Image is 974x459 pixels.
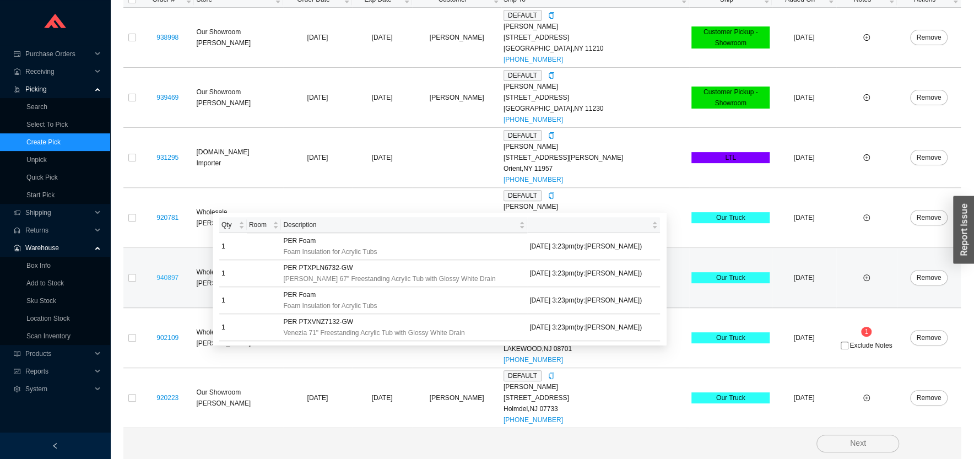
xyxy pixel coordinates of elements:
[25,45,91,63] span: Purchase Orders
[691,26,770,48] div: Customer Pickup - Showroom
[247,217,282,233] th: Room sortable
[863,94,870,101] span: plus-circle
[504,343,687,354] div: LAKEWOOD , NJ 08701
[863,395,870,401] span: plus-circle
[196,327,281,349] div: Wholesale [PERSON_NAME]
[504,70,542,81] span: DEFAULT
[529,322,658,333] div: [DATE] 3:23pm (by: [PERSON_NAME] )
[283,128,352,188] td: [DATE]
[283,68,352,128] td: [DATE]
[156,94,178,101] a: 939469
[504,403,687,414] div: Holmdel , NJ 07733
[504,32,687,43] div: [STREET_ADDRESS]
[283,246,377,257] span: Foam Insulation for Acrylic Tubs
[13,227,21,234] span: customer-service
[13,386,21,392] span: setting
[354,32,410,43] div: [DATE]
[504,152,687,163] div: [STREET_ADDRESS][PERSON_NAME]
[504,356,563,364] a: [PHONE_NUMBER]
[504,381,687,392] div: [PERSON_NAME]
[156,154,178,161] a: 931295
[504,103,687,114] div: [GEOGRAPHIC_DATA] , NY 11230
[26,103,47,111] a: Search
[412,188,501,248] td: [PERSON_NAME]
[917,332,941,343] span: Remove
[772,308,836,368] td: [DATE]
[219,287,247,314] td: 1
[917,32,941,43] span: Remove
[25,204,91,222] span: Shipping
[26,156,47,164] a: Unpick
[504,21,687,32] div: [PERSON_NAME]
[283,289,316,300] span: PER Foam
[196,147,281,169] div: [DOMAIN_NAME] Importer
[196,26,281,48] div: Our Showroom [PERSON_NAME]
[772,128,836,188] td: [DATE]
[504,130,542,141] span: DEFAULT
[691,392,770,403] div: Our Truck
[548,372,555,379] span: copy
[504,392,687,403] div: [STREET_ADDRESS]
[861,327,872,337] sup: 1
[283,316,353,327] span: PER PTXVNZ7132-GW
[219,217,247,233] th: Qty sortable
[219,314,247,341] td: 1
[849,342,892,349] span: Exclude Notes
[504,141,687,152] div: [PERSON_NAME]
[25,63,91,80] span: Receiving
[504,190,542,201] span: DEFAULT
[772,188,836,248] td: [DATE]
[548,192,555,199] span: copy
[548,70,555,81] div: Copy
[25,363,91,380] span: Reports
[548,10,555,21] div: Copy
[910,390,948,406] button: Remove
[26,138,61,146] a: Create Pick
[548,190,555,201] div: Copy
[196,87,281,109] div: Our Showroom [PERSON_NAME]
[52,442,58,449] span: left
[504,201,687,212] div: [PERSON_NAME]
[504,92,687,103] div: [STREET_ADDRESS]
[25,80,91,98] span: Picking
[548,130,555,141] div: Copy
[13,368,21,375] span: fund
[283,300,377,311] span: Foam Insulation for Acrylic Tubs
[156,394,178,402] a: 920223
[26,174,58,181] a: Quick Pick
[156,334,178,342] a: 902109
[25,239,91,257] span: Warehouse
[283,368,352,428] td: [DATE]
[13,350,21,357] span: read
[412,368,501,428] td: [PERSON_NAME]
[691,87,770,109] div: Customer Pickup - Showroom
[412,8,501,68] td: [PERSON_NAME]
[283,327,464,338] span: Venezia 71" Freestanding Acrylic Tub with Glossy White Drain
[156,34,178,41] a: 938998
[156,214,178,222] a: 920781
[196,267,281,289] div: Wholesale [PERSON_NAME]
[412,68,501,128] td: [PERSON_NAME]
[26,191,55,199] a: Start Pick
[816,435,899,452] button: Next
[26,262,51,269] a: Box Info
[504,43,687,54] div: [GEOGRAPHIC_DATA] , NY 11210
[841,342,848,349] input: Exclude Notes
[283,235,316,246] span: PER Foam
[283,8,352,68] td: [DATE]
[26,315,70,322] a: Location Stock
[26,332,71,340] a: Scan Inventory
[529,268,658,279] div: [DATE] 3:23pm (by: [PERSON_NAME] )
[772,68,836,128] td: [DATE]
[504,10,542,21] span: DEFAULT
[219,233,247,260] td: 1
[283,262,353,273] span: PER PTXPLN6732-GW
[529,295,658,306] div: [DATE] 3:23pm (by: [PERSON_NAME] )
[504,81,687,92] div: [PERSON_NAME]
[281,217,527,233] th: Description sortable
[917,392,941,403] span: Remove
[529,241,658,252] div: [DATE] 3:23pm (by: [PERSON_NAME] )
[504,370,542,381] span: DEFAULT
[863,274,870,281] span: plus-circle
[691,152,770,163] div: LTL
